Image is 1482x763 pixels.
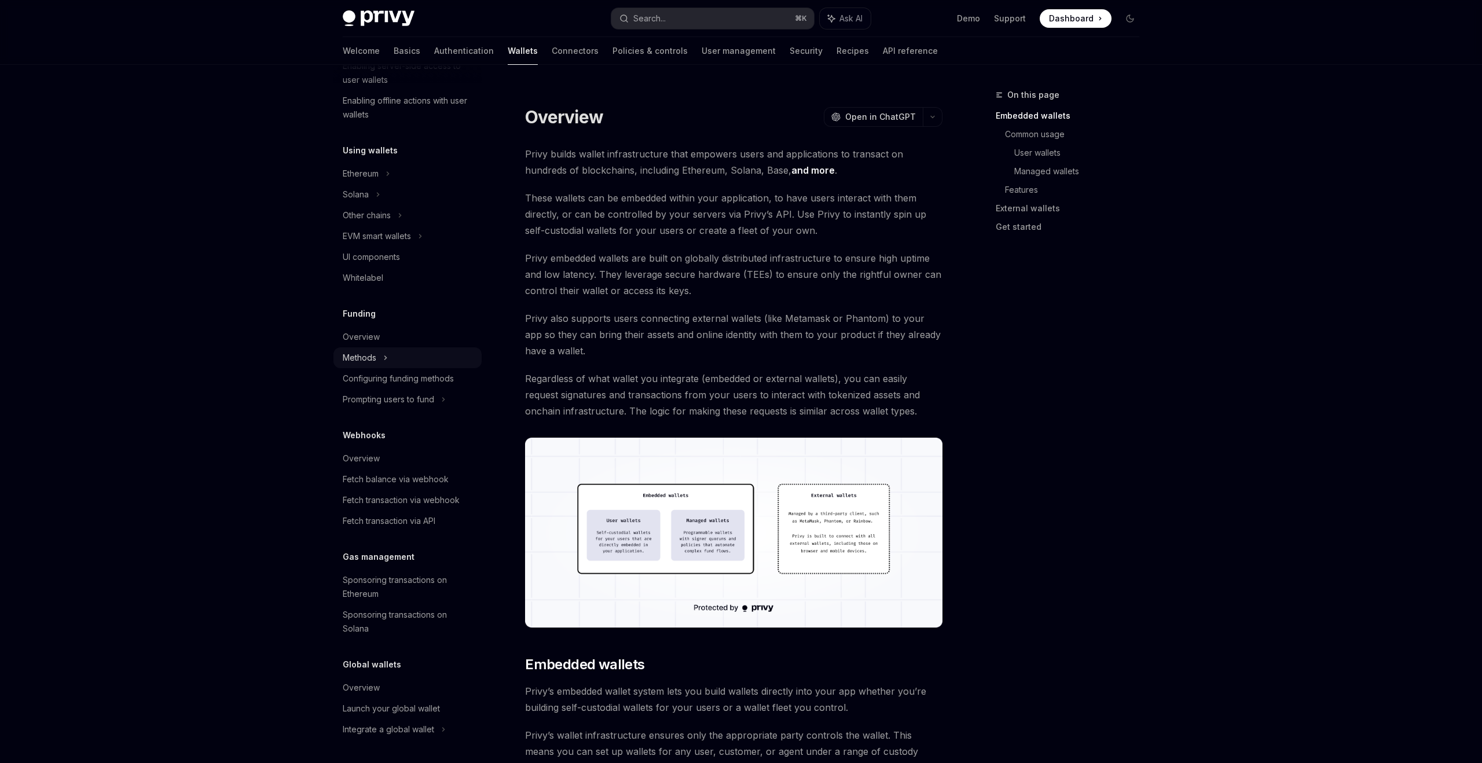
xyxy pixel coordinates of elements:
[1014,144,1149,162] a: User wallets
[343,188,369,201] div: Solana
[343,702,440,716] div: Launch your global wallet
[343,208,391,222] div: Other chains
[525,310,942,359] span: Privy also supports users connecting external wallets (like Metamask or Phantom) to your app so t...
[343,351,376,365] div: Methods
[837,37,869,65] a: Recipes
[824,107,923,127] button: Open in ChatGPT
[790,37,823,65] a: Security
[611,8,814,29] button: Search...⌘K
[1007,88,1059,102] span: On this page
[333,490,482,511] a: Fetch transaction via webhook
[343,307,376,321] h5: Funding
[343,94,475,122] div: Enabling offline actions with user wallets
[525,683,942,716] span: Privy’s embedded wallet system lets you build wallets directly into your app whether you’re build...
[845,111,916,123] span: Open in ChatGPT
[525,371,942,419] span: Regardless of what wallet you integrate (embedded or external wallets), you can easily request si...
[333,570,482,604] a: Sponsoring transactions on Ethereum
[612,37,688,65] a: Policies & controls
[1005,125,1149,144] a: Common usage
[343,144,398,157] h5: Using wallets
[333,604,482,639] a: Sponsoring transactions on Solana
[343,372,454,386] div: Configuring funding methods
[333,368,482,389] a: Configuring funding methods
[791,164,835,177] a: and more
[343,722,434,736] div: Integrate a global wallet
[333,448,482,469] a: Overview
[343,472,449,486] div: Fetch balance via webhook
[333,698,482,719] a: Launch your global wallet
[343,428,386,442] h5: Webhooks
[333,90,482,125] a: Enabling offline actions with user wallets
[343,514,435,528] div: Fetch transaction via API
[333,327,482,347] a: Overview
[333,677,482,698] a: Overview
[525,146,942,178] span: Privy builds wallet infrastructure that empowers users and applications to transact on hundreds o...
[343,573,475,601] div: Sponsoring transactions on Ethereum
[343,681,380,695] div: Overview
[343,167,379,181] div: Ethereum
[996,218,1149,236] a: Get started
[333,267,482,288] a: Whitelabel
[525,250,942,299] span: Privy embedded wallets are built on globally distributed infrastructure to ensure high uptime and...
[525,190,942,239] span: These wallets can be embedded within your application, to have users interact with them directly,...
[343,250,400,264] div: UI components
[1049,13,1094,24] span: Dashboard
[1014,162,1149,181] a: Managed wallets
[343,452,380,465] div: Overview
[333,511,482,531] a: Fetch transaction via API
[702,37,776,65] a: User management
[552,37,599,65] a: Connectors
[1040,9,1111,28] a: Dashboard
[333,247,482,267] a: UI components
[343,658,401,672] h5: Global wallets
[957,13,980,24] a: Demo
[343,37,380,65] a: Welcome
[343,10,414,27] img: dark logo
[994,13,1026,24] a: Support
[883,37,938,65] a: API reference
[820,8,871,29] button: Ask AI
[795,14,807,23] span: ⌘ K
[343,271,383,285] div: Whitelabel
[996,107,1149,125] a: Embedded wallets
[333,469,482,490] a: Fetch balance via webhook
[394,37,420,65] a: Basics
[343,493,460,507] div: Fetch transaction via webhook
[508,37,538,65] a: Wallets
[633,12,666,25] div: Search...
[343,229,411,243] div: EVM smart wallets
[525,438,942,628] img: images/walletoverview.png
[434,37,494,65] a: Authentication
[343,330,380,344] div: Overview
[343,392,434,406] div: Prompting users to fund
[525,655,644,674] span: Embedded wallets
[839,13,863,24] span: Ask AI
[996,199,1149,218] a: External wallets
[343,608,475,636] div: Sponsoring transactions on Solana
[343,550,414,564] h5: Gas management
[525,107,603,127] h1: Overview
[1121,9,1139,28] button: Toggle dark mode
[1005,181,1149,199] a: Features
